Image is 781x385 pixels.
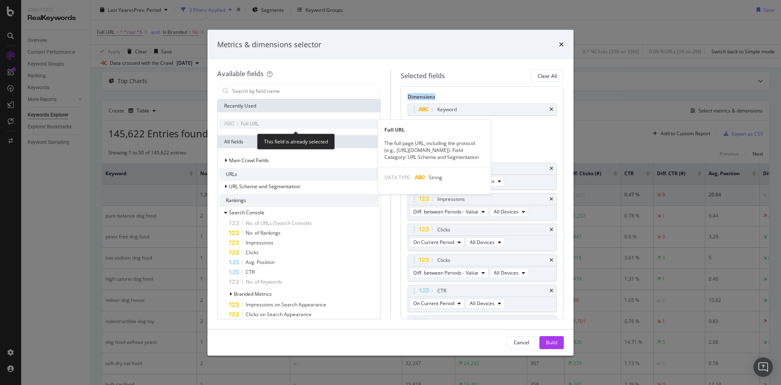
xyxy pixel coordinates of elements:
div: CTRtimesOn Current PeriodAll Devices [408,285,557,312]
div: Keywordtimes [408,103,557,116]
button: Clear All [531,69,564,82]
input: Search by field name [231,85,379,97]
div: The full page URL, including the protocol (e.g., [URL][DOMAIN_NAME]). Field Category: URL Scheme ... [378,140,491,161]
button: All Devices [466,238,505,247]
span: Diff. between Periods - Value [413,208,478,215]
div: Metrics & dimensions selector [217,40,321,50]
div: Selected fields [401,71,445,81]
div: Dimensions [408,93,557,103]
button: All Devices [490,207,529,217]
div: Clicks [437,256,450,264]
span: DATA TYPE: [384,174,411,181]
span: All Devices [470,239,495,246]
span: Branded Metrics [234,290,272,297]
span: URL Scheme and Segmentation [229,183,300,190]
div: CTR [437,287,446,295]
span: Clicks on Search Appearance [246,311,312,318]
span: On Current Period [413,239,454,246]
span: All Devices [494,269,519,276]
span: No. of URLs (Search Console) [246,220,312,227]
span: Clicks [246,249,259,256]
div: ImpressionstimesDiff. between Periods - ValueAll Devices [408,193,557,220]
div: times [550,197,553,202]
div: modal [207,30,574,356]
button: Cancel [507,336,536,349]
div: Full URL [378,126,491,133]
div: times [550,288,553,293]
span: No. of Keywords [246,278,282,285]
div: CTRtimes [408,315,557,343]
div: Available fields [217,69,264,78]
button: Build [539,336,564,349]
div: All fields [218,135,380,148]
div: Impressions [437,195,465,203]
div: URLs [219,168,379,181]
div: ClickstimesDiff. between Periods - ValueAll Devices [408,254,557,282]
span: No. of Rankings [246,229,281,236]
div: times [550,166,553,171]
span: Avg. Position [246,259,275,266]
button: On Current Period [410,238,465,247]
div: times [559,40,564,50]
button: All Devices [490,268,529,278]
span: Main Crawl Fields [229,157,269,164]
div: times [550,107,553,112]
span: String [429,174,442,181]
div: Clicks [437,226,450,234]
span: Full URL [241,120,259,127]
div: times [550,227,553,232]
div: Cancel [514,339,529,346]
div: Clear All [538,73,557,79]
button: On Current Period [410,299,465,308]
div: Keyword [437,106,457,114]
div: Build [546,339,557,346]
span: All Devices [470,300,495,307]
span: Impressions on Search Appearance [246,301,326,308]
span: All Devices [494,208,519,215]
span: Search Console [229,209,264,216]
button: Diff. between Periods - Value [410,268,489,278]
div: ClickstimesOn Current PeriodAll Devices [408,224,557,251]
div: times [550,258,553,263]
div: Rankings [219,194,379,207]
button: All Devices [466,299,505,308]
span: CTR [246,268,255,275]
span: On Current Period [413,300,454,307]
span: Impressions [246,239,273,246]
span: Diff. between Periods - Value [413,269,478,276]
button: Diff. between Periods - Value [410,207,489,217]
div: CTR [437,317,446,326]
div: Open Intercom Messenger [753,357,773,377]
div: Recently Used [218,99,380,112]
